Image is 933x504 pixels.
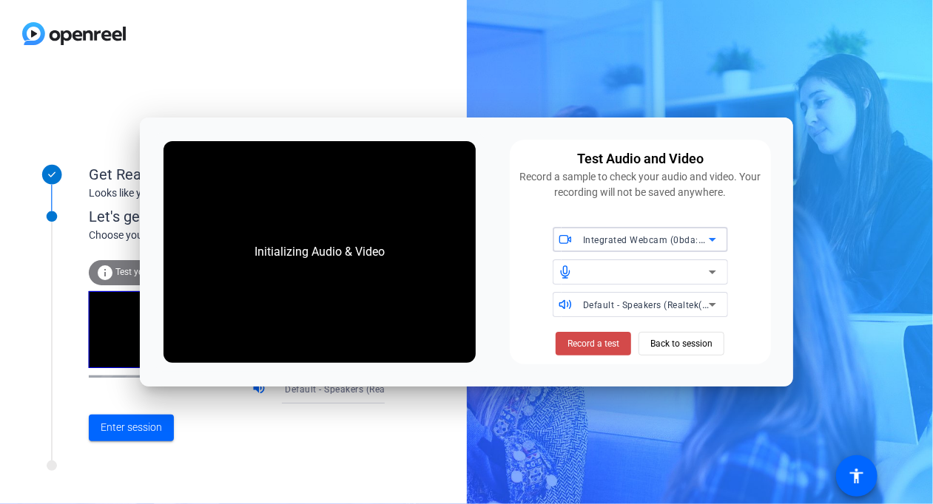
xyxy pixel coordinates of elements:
button: Record a test [556,332,631,355]
span: Default - Speakers (Realtek(R) Audio) [285,383,445,395]
div: Let's get connected. [89,205,415,228]
mat-icon: volume_up [252,381,269,398]
mat-icon: info [96,264,114,282]
div: Record a sample to check your audio and video. Your recording will not be saved anywhere. [519,169,762,200]
span: Default - Speakers (Realtek(R) Audio) [583,299,743,310]
span: Test your audio and video [115,267,218,277]
div: Looks like you've been invited to join [89,185,385,201]
span: Enter session [101,420,162,435]
div: Initializing Audio & Video [240,228,400,276]
div: Get Ready! [89,163,385,185]
span: Record a test [567,337,619,350]
div: Test Audio and Video [577,149,704,169]
span: Integrated Webcam (0bda:5570) [583,234,724,245]
span: Back to session [650,330,713,358]
button: Back to session [639,332,724,355]
mat-icon: accessibility [848,467,866,485]
div: Choose your settings [89,228,415,243]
